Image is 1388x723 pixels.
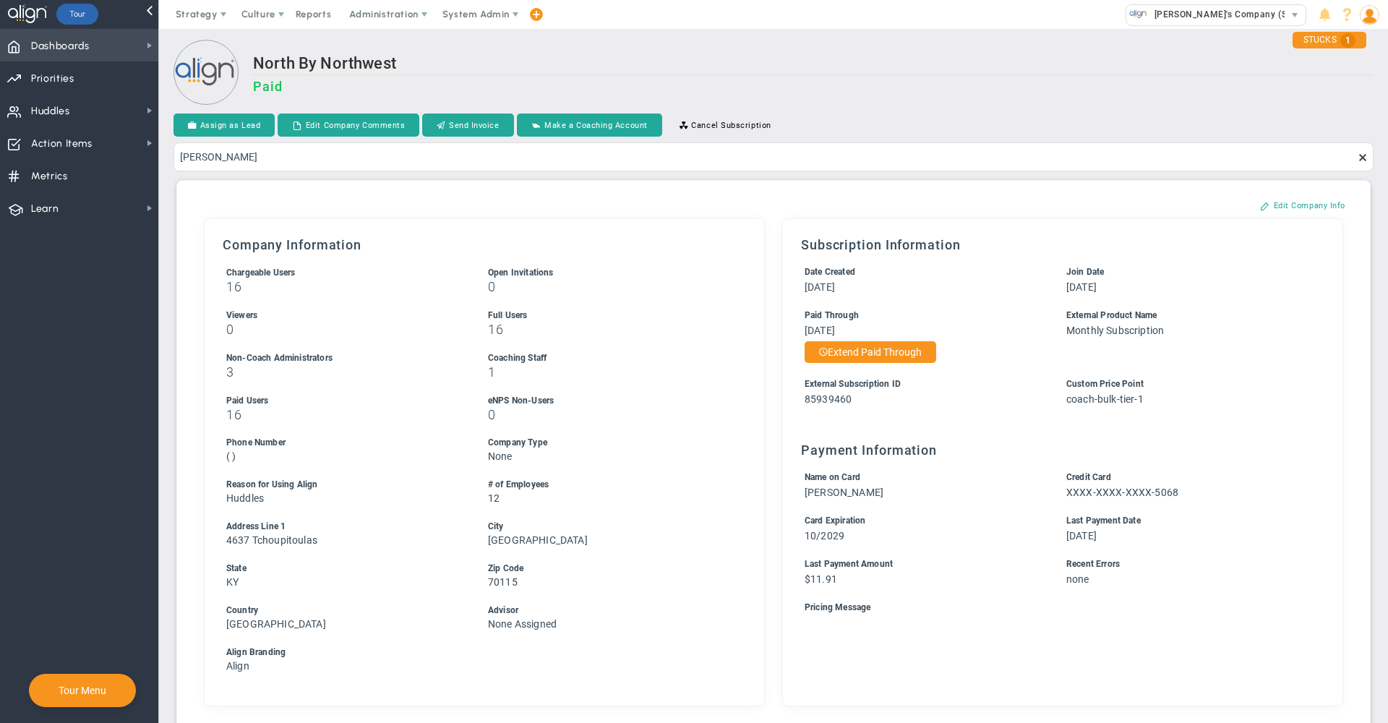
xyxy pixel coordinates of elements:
[488,576,518,588] span: 70115
[488,280,723,294] h3: 0
[173,40,239,105] img: Loading...
[1066,377,1301,391] div: Custom Price Point
[31,31,90,61] span: Dashboards
[31,161,68,192] span: Metrics
[801,237,1324,252] h3: Subscription Information
[1066,281,1097,293] span: [DATE]
[226,310,257,320] span: Viewers
[1360,5,1379,25] img: 48978.Person.photo
[31,194,59,224] span: Learn
[488,353,547,363] span: Coaching Staff
[805,557,1040,571] div: Last Payment Amount
[488,365,723,379] h3: 1
[1066,309,1301,322] div: External Product Name
[226,492,264,504] span: Huddles
[1066,487,1178,498] span: XXXX-XXXX-XXXX-5068
[226,322,461,336] h3: 0
[226,604,461,617] div: Country
[805,514,1040,528] div: Card Expiration
[1147,5,1322,24] span: [PERSON_NAME]'s Company (Sandbox)
[226,408,461,422] h3: 16
[223,237,746,252] h3: Company Information
[1066,265,1301,279] div: Join Date
[488,450,513,462] span: None
[226,478,461,492] div: Reason for Using Align
[226,534,317,546] span: 4637 Tchoupitoulas
[1293,32,1366,48] div: STUCKS
[253,54,1374,75] h2: North By Northwest
[349,9,418,20] span: Administration
[241,9,275,20] span: Culture
[488,492,500,504] span: 12
[805,487,883,498] span: [PERSON_NAME]
[805,281,835,293] span: [DATE]
[226,562,461,576] div: State
[805,309,1040,322] div: Paid Through
[488,478,723,492] div: # of Employees
[488,408,723,422] h3: 0
[226,280,461,294] h3: 16
[278,114,419,137] button: Edit Company Comments
[488,436,723,450] div: Company Type
[488,268,554,278] span: Open Invitations
[226,365,461,379] h3: 3
[226,618,326,630] span: [GEOGRAPHIC_DATA]
[1129,5,1147,23] img: 33318.Company.photo
[226,353,333,363] span: Non-Coach Administrators
[226,646,723,659] div: Align Branding
[1066,557,1301,571] div: Recent Errors
[488,618,557,630] span: None Assigned
[253,79,1374,94] h3: Paid
[1340,33,1355,48] span: 1
[173,142,1374,171] input: Search by Person...
[805,341,936,363] button: Extend Paid Through
[226,266,296,278] label: Includes Users + Open Invitations, excludes Coaching Staff
[805,601,1301,615] div: Pricing Message
[1246,194,1360,217] button: Edit Company Info
[805,393,852,405] span: 85939460
[488,322,723,336] h3: 16
[805,325,835,336] span: [DATE]
[1066,530,1097,542] span: [DATE]
[517,114,662,137] button: Make a Coaching Account
[31,96,70,127] span: Huddles
[488,520,723,534] div: City
[1066,471,1301,484] div: Credit Card
[226,450,230,462] span: (
[31,129,93,159] span: Action Items
[54,684,111,697] button: Tour Menu
[805,265,1040,279] div: Date Created
[226,436,461,450] div: Phone Number
[1066,393,1144,405] span: coach-bulk-tier-1
[1285,5,1306,25] span: select
[665,114,786,137] button: Cancel Subscription
[488,534,588,546] span: [GEOGRAPHIC_DATA]
[488,310,528,320] span: Full Users
[801,442,1324,458] h3: Payment Information
[173,114,275,137] button: Assign as Lead
[488,395,554,406] span: eNPS Non-Users
[805,573,837,585] span: $11.91
[442,9,510,20] span: System Admin
[1066,514,1301,528] div: Last Payment Date
[226,395,269,406] span: Paid Users
[176,9,218,20] span: Strategy
[226,576,239,588] span: KY
[422,114,513,137] button: Send Invoice
[31,64,74,94] span: Priorities
[226,268,296,278] span: Chargeable Users
[805,530,844,542] span: 10/2029
[1066,325,1164,336] span: Monthly Subscription
[226,520,461,534] div: Address Line 1
[226,660,249,672] span: Align
[1066,573,1089,585] span: none
[488,562,723,576] div: Zip Code
[805,377,1040,391] div: External Subscription ID
[1374,150,1385,163] span: clear
[805,471,1040,484] div: Name on Card
[488,604,723,617] div: Advisor
[232,450,236,462] span: )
